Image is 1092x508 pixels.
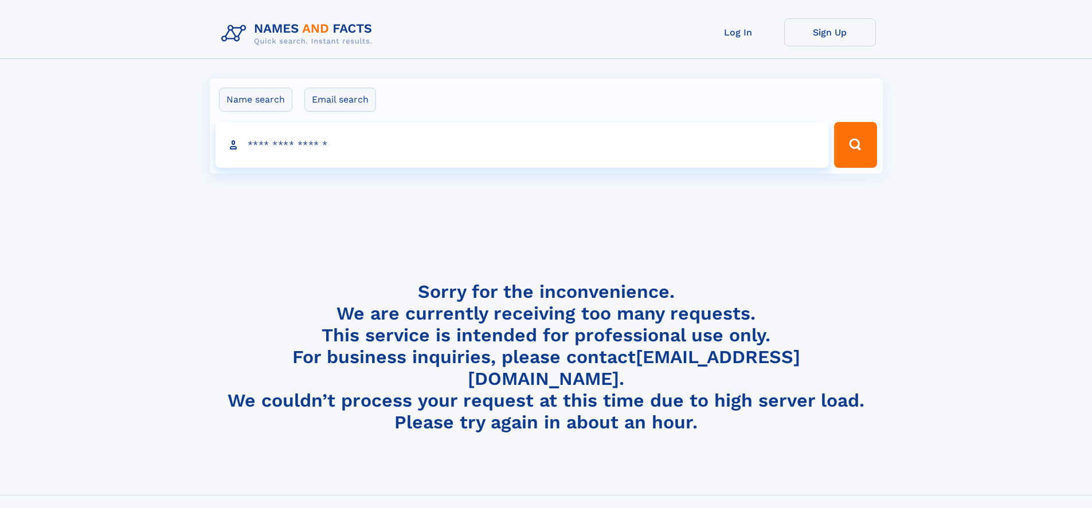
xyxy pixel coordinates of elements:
[217,18,382,49] img: Logo Names and Facts
[216,122,829,168] input: search input
[692,18,784,46] a: Log In
[304,88,376,112] label: Email search
[834,122,876,168] button: Search Button
[219,88,292,112] label: Name search
[784,18,876,46] a: Sign Up
[217,281,876,434] h4: Sorry for the inconvenience. We are currently receiving too many requests. This service is intend...
[468,346,800,389] a: [EMAIL_ADDRESS][DOMAIN_NAME]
